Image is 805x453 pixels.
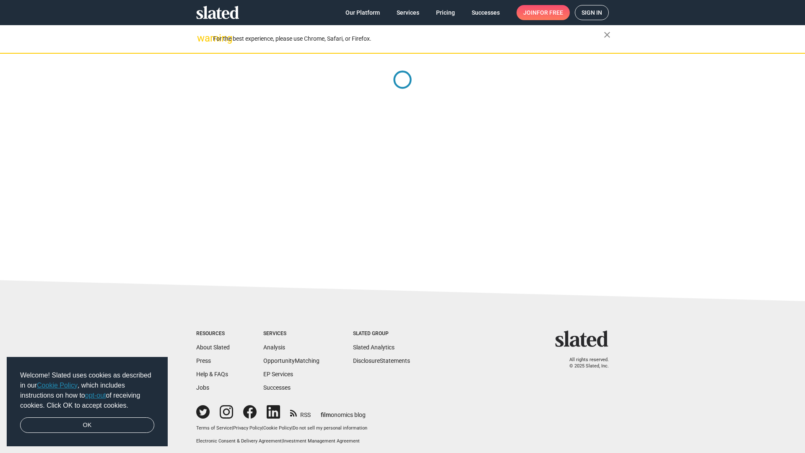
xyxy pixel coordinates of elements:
[282,438,283,444] span: |
[537,5,563,20] span: for free
[196,331,230,337] div: Resources
[436,5,455,20] span: Pricing
[196,344,230,351] a: About Slated
[339,5,387,20] a: Our Platform
[7,357,168,447] div: cookieconsent
[197,33,207,43] mat-icon: warning
[429,5,462,20] a: Pricing
[290,406,311,419] a: RSS
[321,404,366,419] a: filmonomics blog
[213,33,604,44] div: For the best experience, please use Chrome, Safari, or Firefox.
[20,417,154,433] a: dismiss cookie message
[353,357,410,364] a: DisclosureStatements
[85,392,106,399] a: opt-out
[263,344,285,351] a: Analysis
[582,5,602,20] span: Sign in
[390,5,426,20] a: Services
[293,425,367,432] button: Do not sell my personal information
[523,5,563,20] span: Join
[196,438,282,444] a: Electronic Consent & Delivery Agreement
[196,425,232,431] a: Terms of Service
[263,331,319,337] div: Services
[283,438,360,444] a: Investment Management Agreement
[321,411,331,418] span: film
[20,370,154,411] span: Welcome! Slated uses cookies as described in our , which includes instructions on how to of recei...
[263,384,291,391] a: Successes
[561,357,609,369] p: All rights reserved. © 2025 Slated, Inc.
[263,371,293,377] a: EP Services
[575,5,609,20] a: Sign in
[196,384,209,391] a: Jobs
[233,425,262,431] a: Privacy Policy
[263,357,319,364] a: OpportunityMatching
[472,5,500,20] span: Successes
[517,5,570,20] a: Joinfor free
[602,30,612,40] mat-icon: close
[353,331,410,337] div: Slated Group
[262,425,263,431] span: |
[353,344,395,351] a: Slated Analytics
[196,357,211,364] a: Press
[196,371,228,377] a: Help & FAQs
[397,5,419,20] span: Services
[291,425,293,431] span: |
[345,5,380,20] span: Our Platform
[37,382,78,389] a: Cookie Policy
[232,425,233,431] span: |
[263,425,291,431] a: Cookie Policy
[465,5,506,20] a: Successes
